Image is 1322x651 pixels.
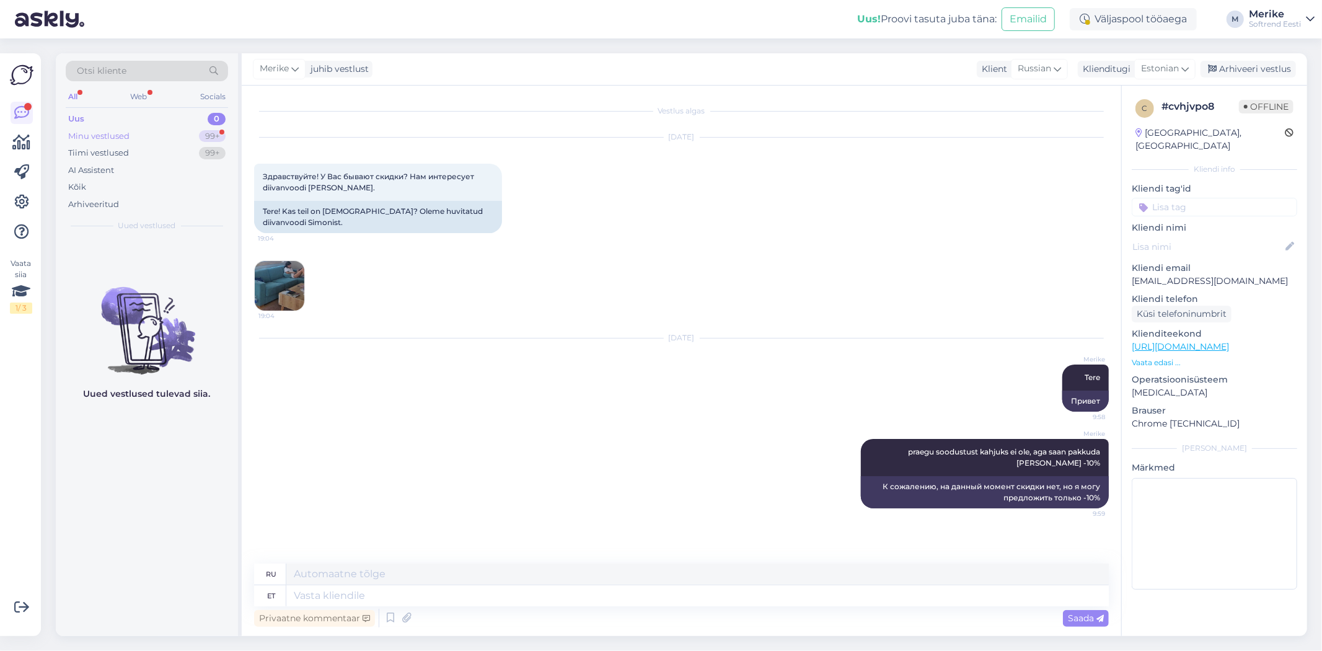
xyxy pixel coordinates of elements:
[56,265,238,376] img: No chats
[10,303,32,314] div: 1 / 3
[977,63,1007,76] div: Klient
[1132,461,1297,474] p: Märkmed
[1132,327,1297,340] p: Klienditeekond
[1059,509,1105,518] span: 9:59
[10,258,32,314] div: Vaata siia
[128,89,150,105] div: Web
[267,585,275,606] div: et
[857,12,997,27] div: Proovi tasuta juba täna:
[1018,62,1051,76] span: Russian
[1249,9,1315,29] a: MerikeSoftrend Eesti
[258,234,304,243] span: 19:04
[1201,61,1296,77] div: Arhiveeri vestlus
[1132,275,1297,288] p: [EMAIL_ADDRESS][DOMAIN_NAME]
[1070,8,1197,30] div: Väljaspool tööaega
[1132,164,1297,175] div: Kliendi info
[1132,240,1283,254] input: Lisa nimi
[1132,293,1297,306] p: Kliendi telefon
[1249,19,1301,29] div: Softrend Eesti
[857,13,881,25] b: Uus!
[1059,412,1105,422] span: 9:58
[1249,9,1301,19] div: Merike
[208,113,226,125] div: 0
[68,181,86,193] div: Kõik
[1161,99,1239,114] div: # cvhjvpo8
[254,610,375,627] div: Privaatne kommentaar
[861,476,1109,508] div: К сожалению, на данный момент скидки нет, но я могу предложить только -10%
[1132,221,1297,234] p: Kliendi nimi
[198,89,228,105] div: Socials
[1132,262,1297,275] p: Kliendi email
[1078,63,1130,76] div: Klienditugi
[199,147,226,159] div: 99+
[1142,104,1148,113] span: c
[260,62,289,76] span: Merike
[1002,7,1055,31] button: Emailid
[306,63,369,76] div: juhib vestlust
[118,220,176,231] span: Uued vestlused
[1132,386,1297,399] p: [MEDICAL_DATA]
[254,332,1109,343] div: [DATE]
[1141,62,1179,76] span: Estonian
[908,447,1102,467] span: praegu soodustust kahjuks ei ole, aga saan pakkuda [PERSON_NAME] -10%
[1132,341,1229,352] a: [URL][DOMAIN_NAME]
[77,64,126,77] span: Otsi kliente
[1227,11,1244,28] div: M
[1132,404,1297,417] p: Brauser
[1062,391,1109,412] div: Привет
[254,201,502,233] div: Tere! Kas teil on [DEMOGRAPHIC_DATA]? Oleme huvitatud diivanvoodi Simonist.
[266,564,276,585] div: ru
[1135,126,1285,153] div: [GEOGRAPHIC_DATA], [GEOGRAPHIC_DATA]
[263,172,476,192] span: Здравствуйте! У Вас бывают скидки? Нам интересует diivanvoodi [PERSON_NAME].
[1132,357,1297,368] p: Vaata edasi ...
[1132,198,1297,216] input: Lisa tag
[68,198,119,211] div: Arhiveeritud
[255,261,304,311] img: Attachment
[1132,373,1297,386] p: Operatsioonisüsteem
[10,63,33,87] img: Askly Logo
[1085,373,1100,382] span: Tere
[68,147,129,159] div: Tiimi vestlused
[1239,100,1293,113] span: Offline
[254,131,1109,143] div: [DATE]
[68,130,130,143] div: Minu vestlused
[1132,306,1232,322] div: Küsi telefoninumbrit
[258,311,305,321] span: 19:04
[66,89,80,105] div: All
[1132,443,1297,454] div: [PERSON_NAME]
[1068,613,1104,624] span: Saada
[199,130,226,143] div: 99+
[68,113,84,125] div: Uus
[84,387,211,401] p: Uued vestlused tulevad siia.
[1059,429,1105,438] span: Merike
[254,105,1109,117] div: Vestlus algas
[1132,417,1297,430] p: Chrome [TECHNICAL_ID]
[68,164,114,177] div: AI Assistent
[1059,355,1105,364] span: Merike
[1132,182,1297,195] p: Kliendi tag'id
